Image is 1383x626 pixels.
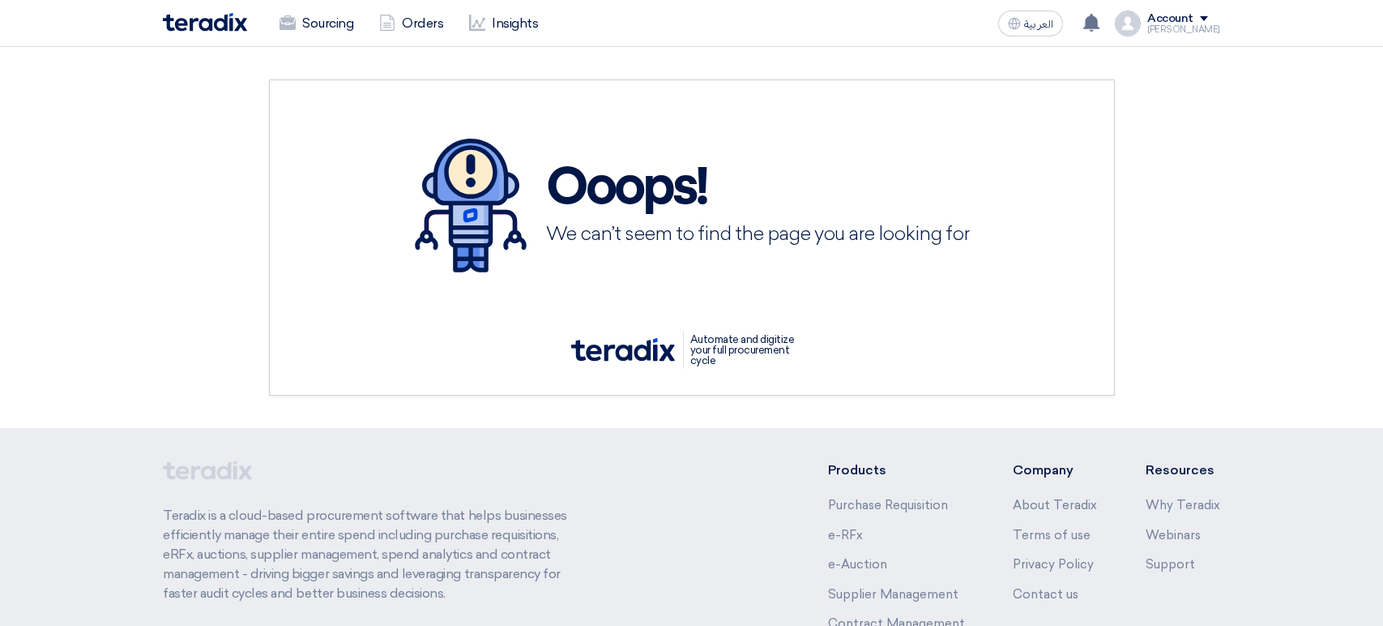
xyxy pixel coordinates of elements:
h1: Ooops! [546,163,969,215]
div: [PERSON_NAME] [1147,25,1220,34]
a: Terms of use [1013,528,1091,542]
div: Account [1147,12,1193,26]
img: tx_logo.svg [571,338,675,361]
a: Sourcing [267,6,366,41]
a: e-Auction [828,557,887,572]
li: Resources [1146,461,1220,480]
p: Teradix is a cloud-based procurement software that helps businesses efficiently manage their enti... [163,506,586,603]
a: Why Teradix [1146,498,1220,512]
button: العربية [998,11,1063,36]
img: 404.svg [415,139,527,272]
span: العربية [1024,19,1053,30]
a: Support [1146,557,1195,572]
p: Automate and digitize your full procurement cycle [683,331,813,369]
li: Products [828,461,965,480]
a: Contact us [1013,587,1078,602]
a: e-RFx [828,528,863,542]
a: Purchase Requisition [828,498,948,512]
h3: We can’t seem to find the page you are looking for [546,226,969,244]
img: profile_test.png [1115,11,1141,36]
a: Orders [366,6,456,41]
li: Company [1013,461,1097,480]
img: Teradix logo [163,13,247,32]
a: Webinars [1146,528,1201,542]
a: Insights [456,6,551,41]
a: Privacy Policy [1013,557,1094,572]
a: Supplier Management [828,587,958,602]
a: About Teradix [1013,498,1097,512]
